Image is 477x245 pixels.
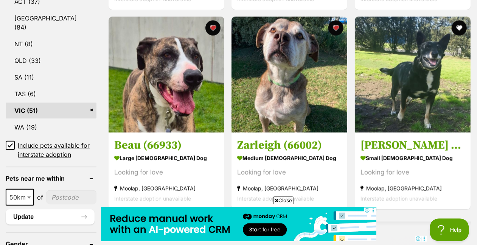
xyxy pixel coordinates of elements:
header: Pets near me within [6,175,96,182]
strong: Moolap, [GEOGRAPHIC_DATA] [237,183,342,194]
a: Beau (66933) large [DEMOGRAPHIC_DATA] Dog Looking for love Moolap, [GEOGRAPHIC_DATA] Interstate a... [109,133,224,209]
a: VIC (51) [6,103,96,119]
a: WA (19) [6,119,96,135]
a: Zarleigh (66002) medium [DEMOGRAPHIC_DATA] Dog Looking for love Moolap, [GEOGRAPHIC_DATA] Interst... [232,133,347,209]
img: Lucy (51368) - Australian Kelpie Dog [355,17,471,133]
a: [GEOGRAPHIC_DATA] (84) [6,10,96,35]
button: favourite [205,20,221,36]
strong: small [DEMOGRAPHIC_DATA] Dog [360,153,465,164]
span: Interstate adoption unavailable [360,195,437,202]
img: Beau (66933) - Bull Arab Dog [109,17,224,133]
strong: Moolap, [GEOGRAPHIC_DATA] [114,183,219,194]
button: favourite [329,20,344,36]
div: Looking for love [114,167,219,178]
a: SA (11) [6,69,96,85]
span: of [37,193,43,202]
span: Interstate adoption unavailable [237,195,314,202]
input: postcode [46,190,96,204]
a: QLD (33) [6,53,96,69]
a: NT (8) [6,36,96,52]
span: 50km [6,192,33,203]
a: TAS (6) [6,86,96,102]
div: Looking for love [360,167,465,178]
iframe: Advertisement [101,207,376,241]
strong: Moolap, [GEOGRAPHIC_DATA] [360,183,465,194]
strong: medium [DEMOGRAPHIC_DATA] Dog [237,153,342,164]
a: [PERSON_NAME] (51368) small [DEMOGRAPHIC_DATA] Dog Looking for love Moolap, [GEOGRAPHIC_DATA] Int... [355,133,471,209]
span: Interstate adoption unavailable [114,195,191,202]
button: favourite [452,20,467,36]
button: Update [6,209,95,225]
h3: [PERSON_NAME] (51368) [360,138,465,153]
span: Close [273,197,294,204]
strong: large [DEMOGRAPHIC_DATA] Dog [114,153,219,164]
a: Include pets available for interstate adoption [6,141,96,159]
img: Zarleigh (66002) - American Staffordshire Terrier Dog [232,17,347,133]
div: Looking for love [237,167,342,178]
h3: Beau (66933) [114,138,219,153]
iframe: Help Scout Beacon - Open [430,218,469,241]
span: 50km [6,189,34,206]
span: Include pets available for interstate adoption [18,141,96,159]
h3: Zarleigh (66002) [237,138,342,153]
